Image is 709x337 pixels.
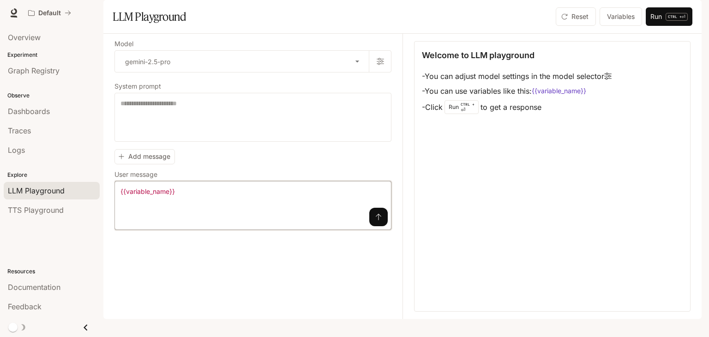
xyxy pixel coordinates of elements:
[114,149,175,164] button: Add message
[24,4,75,22] button: All workspaces
[556,7,596,26] button: Reset
[422,98,612,116] li: - Click to get a response
[114,171,157,178] p: User message
[532,86,586,96] code: {{variable_name}}
[113,7,186,26] h1: LLM Playground
[646,7,692,26] button: RunCTRL +⏎
[461,102,475,107] p: CTRL +
[114,83,161,90] p: System prompt
[125,57,170,66] p: gemini-2.5-pro
[114,41,133,47] p: Model
[422,84,612,98] li: - You can use variables like this:
[422,49,535,61] p: Welcome to LLM playground
[666,13,688,21] p: ⏎
[422,69,612,84] li: - You can adjust model settings in the model selector
[668,14,682,19] p: CTRL +
[600,7,642,26] button: Variables
[461,102,475,113] p: ⏎
[445,100,479,114] div: Run
[115,51,369,72] div: gemini-2.5-pro
[38,9,61,17] p: Default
